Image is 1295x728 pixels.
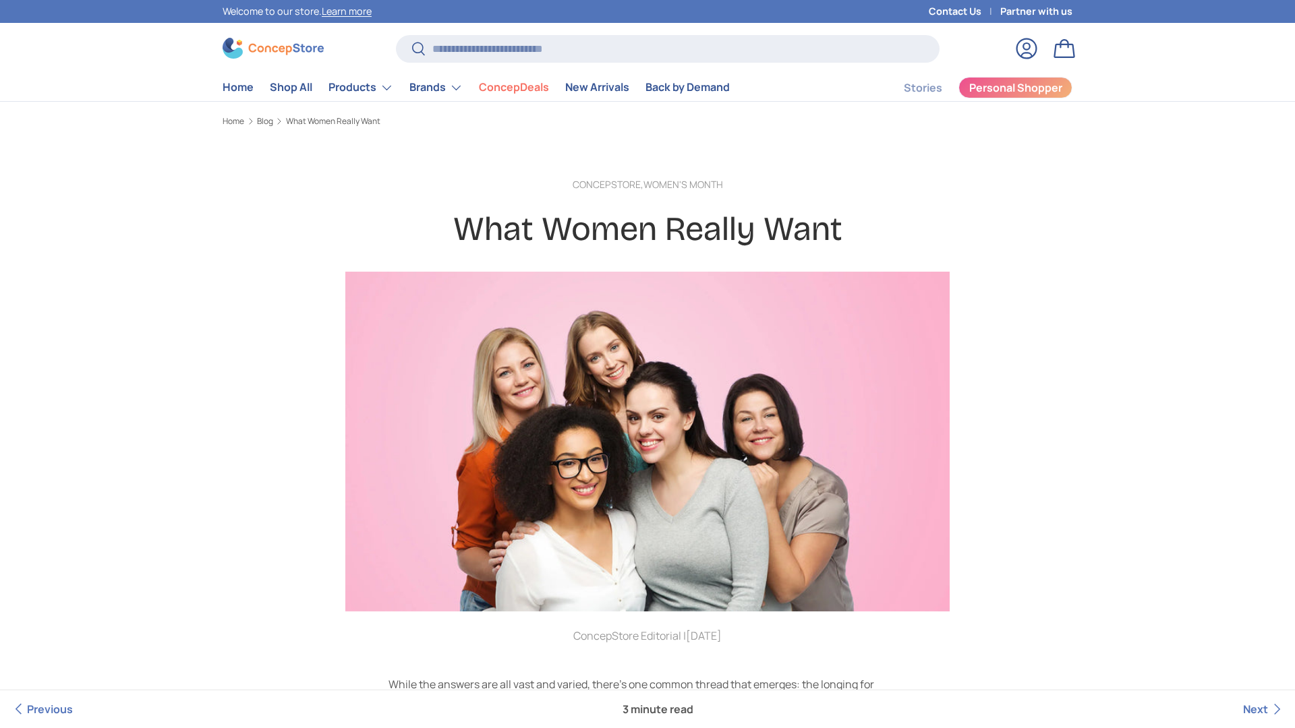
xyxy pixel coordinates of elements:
[223,74,254,100] a: Home
[388,208,906,250] h1: What Women Really Want
[11,690,73,728] a: Previous
[929,4,1000,19] a: Contact Us
[479,74,549,100] a: ConcepDeals
[388,676,906,708] p: While the answers are all vast and varied, there’s one common thread that emerges: the longing fo...
[257,117,273,125] a: Blog
[871,74,1072,101] nav: Secondary
[643,178,723,191] a: Women's Month
[1243,690,1284,728] a: Next
[322,5,372,18] a: Learn more
[686,628,722,643] time: [DATE]
[388,628,906,644] p: ConcepStore Editorial |
[27,702,73,717] span: Previous
[565,74,629,100] a: New Arrivals
[328,74,393,101] a: Products
[409,74,463,101] a: Brands
[286,117,380,125] a: What Women Really Want
[645,74,730,100] a: Back by Demand
[958,77,1072,98] a: Personal Shopper
[401,74,471,101] summary: Brands
[270,74,312,100] a: Shop All
[223,38,324,59] img: ConcepStore
[223,4,372,19] p: Welcome to our store.
[223,74,730,101] nav: Primary
[573,178,643,191] a: ConcepStore,
[904,75,942,101] a: Stories
[223,115,1072,127] nav: Breadcrumbs
[345,272,950,611] img: women-in-all-colors-posing-for-a-photo-concepstore-iwd2024-article
[1000,4,1072,19] a: Partner with us
[612,690,704,728] span: 3 minute read
[320,74,401,101] summary: Products
[223,117,244,125] a: Home
[969,82,1062,93] span: Personal Shopper
[1243,702,1268,717] span: Next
